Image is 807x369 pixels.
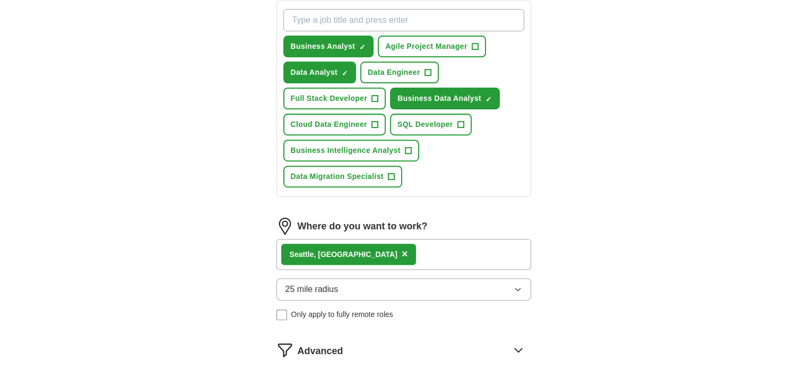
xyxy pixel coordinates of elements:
input: Only apply to fully remote roles [276,310,287,320]
span: × [402,248,408,260]
label: Where do you want to work? [298,219,428,234]
button: Business Data Analyst✓ [390,88,500,109]
button: Data Migration Specialist [283,166,402,187]
span: Business Analyst [291,41,355,52]
span: 25 mile radius [285,283,339,296]
span: Agile Project Manager [385,41,467,52]
strong: Seatt [290,250,308,259]
span: Advanced [298,344,343,358]
button: SQL Developer [390,114,472,135]
button: Cloud Data Engineer [283,114,386,135]
span: ✓ [485,95,492,104]
span: SQL Developer [397,119,453,130]
div: le, [GEOGRAPHIC_DATA] [290,249,397,260]
input: Type a job title and press enter [283,9,524,31]
button: Data Engineer [360,62,439,83]
span: Business Intelligence Analyst [291,145,401,156]
span: Cloud Data Engineer [291,119,367,130]
span: ✓ [359,43,366,52]
button: Full Stack Developer [283,88,386,109]
span: ✓ [342,69,348,78]
span: Data Analyst [291,67,338,78]
img: filter [276,341,293,358]
button: Agile Project Manager [378,36,485,57]
button: 25 mile radius [276,278,531,301]
span: Full Stack Developer [291,93,368,104]
span: Business Data Analyst [397,93,481,104]
button: Business Intelligence Analyst [283,140,419,161]
span: Only apply to fully remote roles [291,309,393,320]
button: × [402,246,408,262]
span: Data Migration Specialist [291,171,384,182]
button: Data Analyst✓ [283,62,357,83]
img: location.png [276,218,293,235]
span: Data Engineer [368,67,420,78]
button: Business Analyst✓ [283,36,374,57]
